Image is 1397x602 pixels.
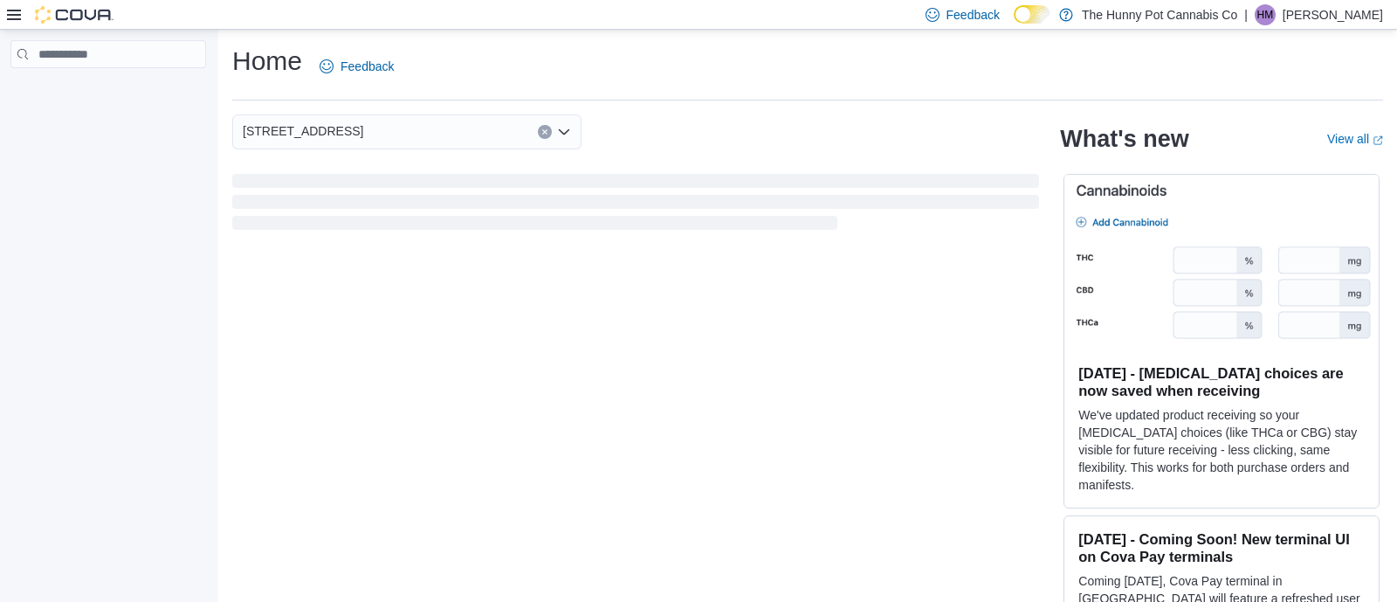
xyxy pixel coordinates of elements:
[243,121,363,142] span: [STREET_ADDRESS]
[1082,4,1237,25] p: The Hunny Pot Cannabis Co
[1078,364,1365,399] h3: [DATE] - [MEDICAL_DATA] choices are now saved when receiving
[35,6,114,24] img: Cova
[1257,4,1274,25] span: HM
[341,58,394,75] span: Feedback
[1078,406,1365,494] p: We've updated product receiving so your [MEDICAL_DATA] choices (like THCa or CBG) stay visible fo...
[946,6,1000,24] span: Feedback
[1244,4,1248,25] p: |
[1078,530,1365,565] h3: [DATE] - Coming Soon! New terminal UI on Cova Pay terminals
[1014,5,1050,24] input: Dark Mode
[232,44,302,79] h1: Home
[1327,132,1383,146] a: View allExternal link
[1283,4,1383,25] p: [PERSON_NAME]
[10,72,206,114] nav: Complex example
[538,125,552,139] button: Clear input
[232,177,1039,233] span: Loading
[313,49,401,84] a: Feedback
[1373,135,1383,146] svg: External link
[1060,125,1188,153] h2: What's new
[557,125,571,139] button: Open list of options
[1255,4,1276,25] div: Hector Molina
